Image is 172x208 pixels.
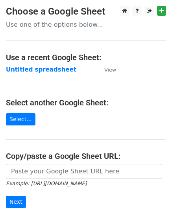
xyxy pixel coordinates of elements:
h3: Choose a Google Sheet [6,6,166,17]
h4: Copy/paste a Google Sheet URL: [6,151,166,161]
p: Use one of the options below... [6,20,166,29]
h4: Use a recent Google Sheet: [6,53,166,62]
a: Untitled spreadsheet [6,66,76,73]
input: Next [6,196,26,208]
a: Select... [6,113,35,125]
small: View [104,67,116,73]
h4: Select another Google Sheet: [6,98,166,107]
a: View [96,66,116,73]
small: Example: [URL][DOMAIN_NAME] [6,180,87,186]
input: Paste your Google Sheet URL here [6,164,162,179]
